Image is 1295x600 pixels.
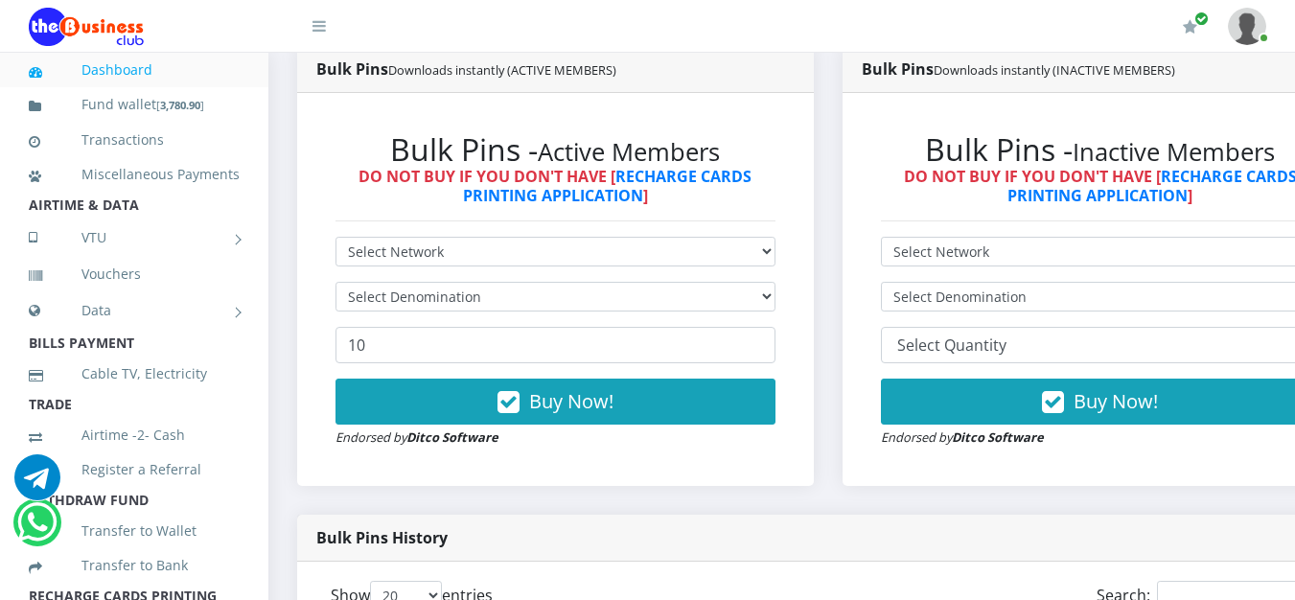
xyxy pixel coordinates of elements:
a: Fund wallet[3,780.90] [29,82,240,127]
strong: Bulk Pins History [316,527,448,548]
a: Chat for support [14,469,60,500]
input: Enter Quantity [335,327,775,363]
small: Active Members [538,135,720,169]
span: Buy Now! [1074,388,1158,414]
img: Logo [29,8,144,46]
a: Transfer to Bank [29,543,240,588]
a: Cable TV, Electricity [29,352,240,396]
a: Transfer to Wallet [29,509,240,553]
small: Endorsed by [335,428,498,446]
strong: Ditco Software [952,428,1044,446]
small: Endorsed by [881,428,1044,446]
a: Chat for support [17,514,57,545]
a: RECHARGE CARDS PRINTING APPLICATION [463,166,752,205]
strong: Bulk Pins [862,58,1175,80]
a: Register a Referral [29,448,240,492]
small: Downloads instantly (INACTIVE MEMBERS) [934,61,1175,79]
b: 3,780.90 [160,98,200,112]
img: User [1228,8,1266,45]
i: Renew/Upgrade Subscription [1183,19,1197,35]
a: Vouchers [29,252,240,296]
strong: Ditco Software [406,428,498,446]
span: Renew/Upgrade Subscription [1194,12,1209,26]
a: VTU [29,214,240,262]
span: Buy Now! [529,388,613,414]
strong: DO NOT BUY IF YOU DON'T HAVE [ ] [358,166,752,205]
strong: Bulk Pins [316,58,616,80]
a: Data [29,287,240,335]
small: Downloads instantly (ACTIVE MEMBERS) [388,61,616,79]
a: Airtime -2- Cash [29,413,240,457]
a: Transactions [29,118,240,162]
a: Dashboard [29,48,240,92]
small: Inactive Members [1073,135,1275,169]
button: Buy Now! [335,379,775,425]
h2: Bulk Pins - [335,131,775,168]
a: Miscellaneous Payments [29,152,240,196]
small: [ ] [156,98,204,112]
